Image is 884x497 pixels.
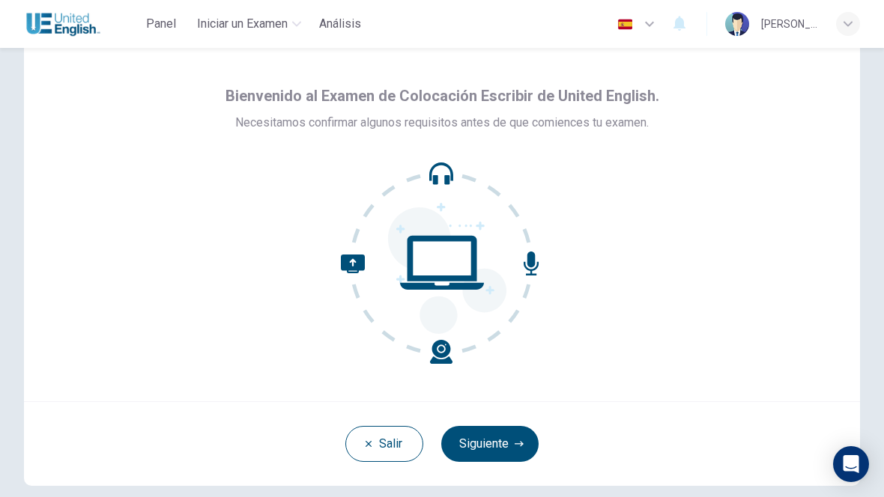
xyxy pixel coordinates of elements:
[137,10,185,37] button: Panel
[441,426,539,462] button: Siguiente
[197,15,288,33] span: Iniciar un Examen
[235,114,649,132] span: Necesitamos confirmar algunos requisitos antes de que comiences tu examen.
[761,15,818,33] div: [PERSON_NAME]
[225,84,659,108] span: Bienvenido al Examen de Colocación Escribir de United English.
[191,10,307,37] button: Iniciar un Examen
[725,12,749,36] img: Profile picture
[616,19,635,30] img: es
[146,15,176,33] span: Panel
[313,10,367,37] button: Análisis
[24,9,103,39] img: United English logo
[24,9,137,39] a: United English logo
[319,15,361,33] span: Análisis
[345,426,423,462] button: Salir
[833,446,869,482] div: Open Intercom Messenger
